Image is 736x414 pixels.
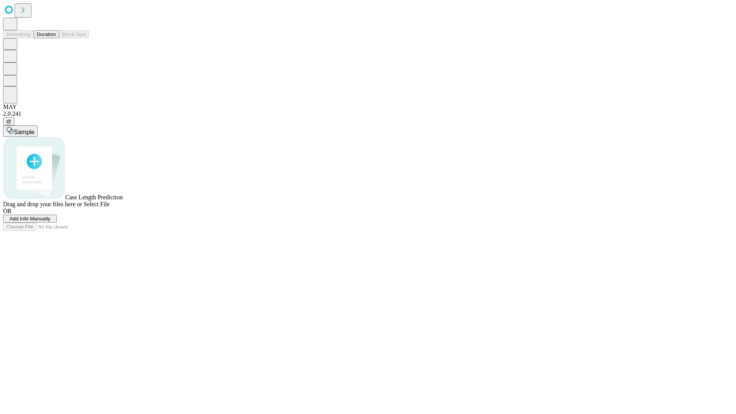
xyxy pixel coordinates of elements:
[34,30,59,38] button: Duration
[3,110,733,117] div: 2.0.241
[6,118,11,124] span: @
[3,215,57,223] button: Add Info Manually
[3,30,34,38] button: Smoothing
[3,201,82,207] span: Drag and drop your files here or
[3,208,11,214] span: OR
[84,201,110,207] span: Select File
[59,30,89,38] button: Block Size
[10,216,51,222] span: Add Info Manually
[14,129,34,135] span: Sample
[3,125,38,137] button: Sample
[3,117,15,125] button: @
[3,103,733,110] div: MAY
[65,194,123,200] span: Case Length Prediction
